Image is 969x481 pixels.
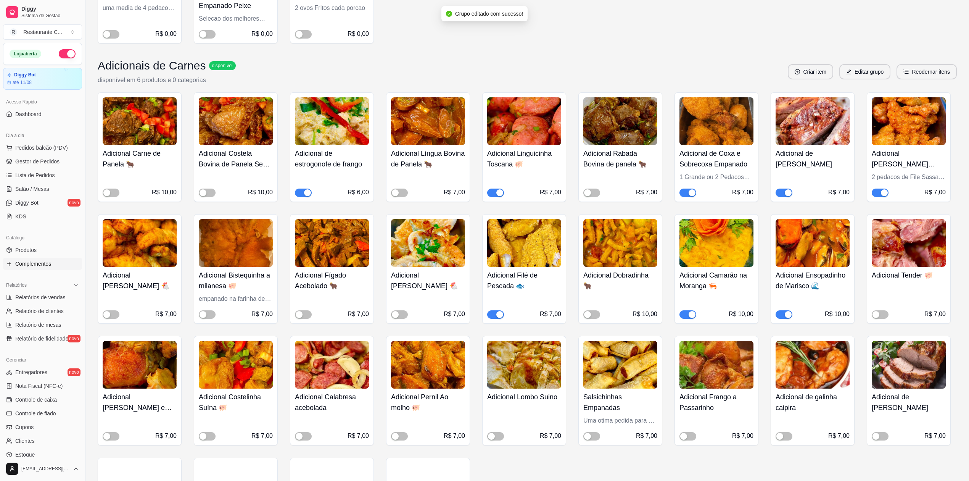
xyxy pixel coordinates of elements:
[3,291,82,303] a: Relatórios de vendas
[540,188,561,197] div: R$ 7,00
[103,3,177,13] div: uma media de 4 pedacos a porcao
[295,3,369,13] div: 2 ovos Fritos cada porcao
[455,11,523,17] span: Grupo editado com sucesso!
[776,270,850,291] h4: Adicional Ensopadinho de Marisco 🌊
[487,392,561,402] h4: Adicional Lombo Suino
[924,188,946,197] div: R$ 7,00
[487,148,561,169] h4: Adicional Linguicinha Toscana 🐖
[583,416,657,425] div: Uma otima pedida para o pessoal que ama cachorro quente, Vem 3
[444,188,465,197] div: R$ 7,00
[15,410,56,417] span: Controle de fiado
[295,219,369,267] img: product-image
[776,148,850,169] h4: Adicional de [PERSON_NAME]
[872,173,946,182] div: 2 pedacos de File Sassami Crocante
[924,310,946,319] div: R$ 7,00
[15,294,66,301] span: Relatórios de vendas
[487,219,561,267] img: product-image
[636,188,657,197] div: R$ 7,00
[295,341,369,389] img: product-image
[15,335,68,342] span: Relatório de fidelidade
[872,341,946,389] img: product-image
[872,97,946,145] img: product-image
[897,64,957,79] button: ordered-listReodernar itens
[872,219,946,267] img: product-image
[103,270,177,291] h4: Adicional [PERSON_NAME] 🐔
[295,392,369,413] h4: Adicional Calabresa acebolada
[3,421,82,433] a: Cupons
[487,97,561,145] img: product-image
[14,72,36,78] article: Diggy Bot
[15,396,57,404] span: Controle de caixa
[776,219,850,267] img: product-image
[103,97,177,145] img: product-image
[15,246,37,254] span: Produtos
[15,368,47,376] span: Entregadores
[444,431,465,441] div: R$ 7,00
[3,210,82,223] a: KDS
[15,185,49,193] span: Salão / Mesas
[679,97,753,145] img: product-image
[788,64,833,79] button: plus-circleCriar item
[3,129,82,142] div: Dia a dia
[251,29,273,39] div: R$ 0,00
[15,423,34,431] span: Cupons
[446,11,452,17] span: check-circle
[583,219,657,267] img: product-image
[295,270,369,291] h4: Adicional Fígado Acebolado 🐂
[15,199,39,207] span: Diggy Bot
[776,341,850,389] img: product-image
[3,142,82,154] button: Pedidos balcão (PDV)
[348,29,369,39] div: R$ 0,00
[199,341,273,389] img: product-image
[152,188,177,197] div: R$ 10,00
[251,310,273,319] div: R$ 7,00
[199,392,273,413] h4: Adicional Costelinha Suína 🐖
[825,310,850,319] div: R$ 10,00
[903,69,909,74] span: ordered-list
[199,294,273,303] div: empanado na farinha de rosca
[21,466,70,472] span: [EMAIL_ADDRESS][DOMAIN_NAME]
[444,310,465,319] div: R$ 7,00
[15,144,68,152] span: Pedidos balcão (PDV)
[391,148,465,169] h4: Adicional Língua Bovina de Panela 🐂
[391,341,465,389] img: product-image
[583,148,657,169] h4: Adicional Rabada Bovina de panela 🐂
[795,69,800,74] span: plus-circle
[199,148,273,169] h4: Adicional Costela Bovina de Panela Sem osso 🐂
[6,282,27,288] span: Relatórios
[872,270,946,281] h4: Adicional Tender 🐖
[15,451,35,458] span: Estoque
[846,69,851,74] span: edit
[21,6,79,13] span: Diggy
[3,183,82,195] a: Salão / Mesas
[15,110,42,118] span: Dashboard
[248,188,273,197] div: R$ 10,00
[3,305,82,317] a: Relatório de clientes
[15,260,51,268] span: Complementos
[391,270,465,291] h4: Adicional [PERSON_NAME] 🐔
[776,392,850,413] h4: Adicional de galinha caipira
[3,333,82,345] a: Relatório de fidelidadenovo
[10,28,17,36] span: R
[3,394,82,406] a: Controle de caixa
[776,97,850,145] img: product-image
[3,197,82,209] a: Diggy Botnovo
[23,28,62,36] div: Restaurante C ...
[732,188,753,197] div: R$ 7,00
[21,13,79,19] span: Sistema de Gestão
[3,449,82,461] a: Estoque
[729,310,753,319] div: R$ 10,00
[348,431,369,441] div: R$ 7,00
[199,219,273,267] img: product-image
[348,188,369,197] div: R$ 6,00
[583,392,657,413] h4: Salsichinhas Empanadas
[13,79,32,86] article: até 11/08
[3,155,82,168] a: Gestor de Pedidos
[540,431,561,441] div: R$ 7,00
[487,270,561,291] h4: Adicional Filé de Pescada 🐟
[295,97,369,145] img: product-image
[583,97,657,145] img: product-image
[3,319,82,331] a: Relatório de mesas
[828,188,850,197] div: R$ 7,00
[679,219,753,267] img: product-image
